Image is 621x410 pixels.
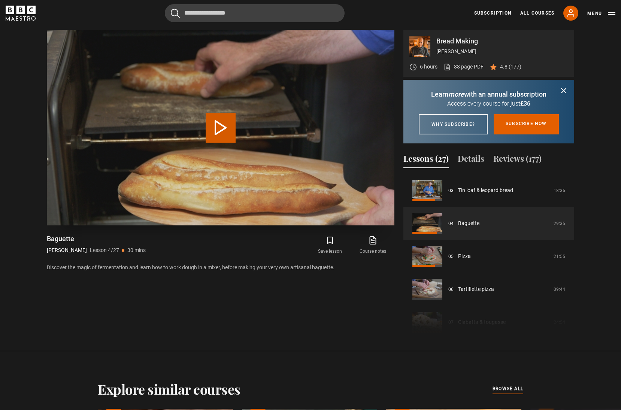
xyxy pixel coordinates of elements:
a: 88 page PDF [443,63,484,71]
p: 6 hours [420,63,437,71]
button: Submit the search query [171,9,180,18]
p: 4.8 (177) [500,63,521,71]
input: Search [165,4,345,22]
a: Subscribe now [494,114,559,134]
p: [PERSON_NAME] [47,246,87,254]
a: Pizza [458,252,471,260]
button: Details [458,152,484,168]
a: Baguette [458,219,479,227]
p: [PERSON_NAME] [436,48,568,55]
a: Tin loaf & leopard bread [458,186,513,194]
button: Toggle navigation [587,10,615,17]
video-js: Video Player [47,30,394,225]
a: Tartiflette pizza [458,285,494,293]
i: more [448,90,464,98]
button: Save lesson [309,234,351,256]
p: Lesson 4/27 [90,246,119,254]
p: 30 mins [127,246,146,254]
a: Subscription [474,10,511,16]
button: Reviews (177) [493,152,542,168]
h1: Baguette [47,234,146,243]
a: All Courses [520,10,554,16]
button: Play Lesson Baguette [206,113,236,143]
h2: Explore similar courses [98,381,240,397]
button: Lessons (27) [403,152,449,168]
p: Learn with an annual subscription [412,89,565,99]
span: £36 [520,100,530,107]
p: Discover the magic of fermentation and learn how to work dough in a mixer, before making your ver... [47,264,394,271]
a: Course notes [352,234,394,256]
a: browse all [493,385,523,393]
p: Bread Making [436,38,568,45]
a: Why subscribe? [419,114,488,134]
svg: BBC Maestro [6,6,36,21]
p: Access every course for just [412,99,565,108]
